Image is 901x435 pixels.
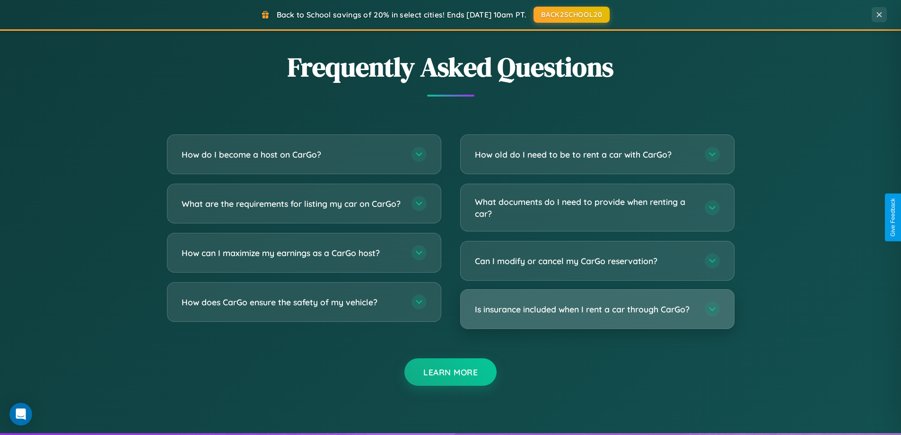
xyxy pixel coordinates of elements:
[475,149,695,160] h3: How old do I need to be to rent a car with CarGo?
[475,196,695,219] h3: What documents do I need to provide when renting a car?
[475,255,695,267] h3: Can I modify or cancel my CarGo reservation?
[182,149,402,160] h3: How do I become a host on CarGo?
[534,7,610,23] button: BACK2SCHOOL20
[404,358,497,386] button: Learn More
[182,198,402,210] h3: What are the requirements for listing my car on CarGo?
[890,198,896,237] div: Give Feedback
[475,303,695,315] h3: Is insurance included when I rent a car through CarGo?
[277,10,526,19] span: Back to School savings of 20% in select cities! Ends [DATE] 10am PT.
[182,247,402,259] h3: How can I maximize my earnings as a CarGo host?
[182,296,402,308] h3: How does CarGo ensure the safety of my vehicle?
[167,49,735,85] h2: Frequently Asked Questions
[9,403,32,426] div: Open Intercom Messenger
